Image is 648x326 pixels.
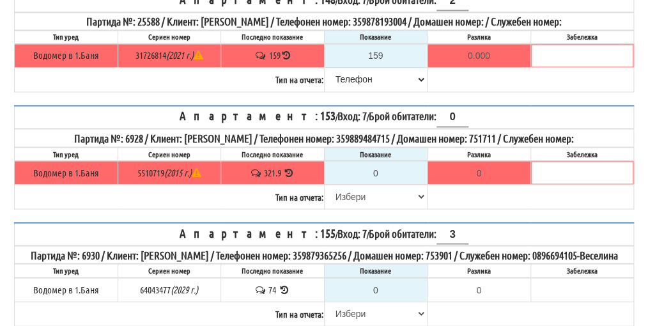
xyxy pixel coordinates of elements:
[428,147,531,160] th: Разлика
[118,30,221,43] th: Сериен номер
[268,49,280,61] span: 159
[171,283,198,295] i: Метрологична годност до 2029г.
[369,226,468,239] span: Брой обитатели:
[118,160,221,185] td: 5510719
[337,109,367,122] span: Вход: 7
[275,74,323,85] b: Тип на отчета:
[324,263,428,277] th: Показание
[268,283,276,295] span: 74
[15,30,118,43] th: Тип уред
[118,43,221,68] td: 31726814
[15,105,634,128] th: / /
[166,49,203,61] i: Метрологична годност до 2021г.
[180,108,336,123] span: Апартамент: 153
[530,30,634,43] th: Забележка
[324,30,428,43] th: Показание
[221,263,325,277] th: Последно показание
[15,277,118,302] td: Водомер в 1.Баня
[15,147,118,160] th: Тип уред
[221,30,325,43] th: Последно показание
[15,160,118,185] td: Водомер в 1.Баня
[118,277,221,302] td: 64043477
[283,166,295,178] span: История на показанията
[221,147,325,160] th: Последно показание
[254,49,268,61] span: История на забележките
[15,130,633,145] div: Партида №: 6928 / Клиент: [PERSON_NAME] / Телефонен номер: 359889484715 / Домашен номер: 751711 /...
[15,263,118,277] th: Тип уред
[15,222,634,245] th: / /
[530,263,634,277] th: Забележка
[278,283,290,295] span: История на показанията
[118,263,221,277] th: Сериен номер
[15,43,118,68] td: Водомер в 1.Баня
[164,166,201,178] i: Метрологична годност до 2015г.
[369,109,468,122] span: Брой обитатели:
[428,263,531,277] th: Разлика
[180,225,336,240] span: Апартамент: 155
[264,166,281,178] span: 321.9
[530,147,634,160] th: Забележка
[15,247,633,262] div: Партида №: 6930 / Клиент: [PERSON_NAME] / Телефонен номер: 359879365256 / Домашен номер: 753901 /...
[15,13,633,29] div: Партида №: 25588 / Клиент: [PERSON_NAME] / Телефонен номер: 359878193004 / Домашен номер: / Служе...
[254,283,268,295] span: История на забележките
[324,147,428,160] th: Показание
[249,166,263,178] span: История на забележките
[337,226,367,239] span: Вход: 7
[275,307,323,319] b: Тип на отчета:
[428,30,531,43] th: Разлика
[275,190,323,202] b: Тип на отчета:
[118,147,221,160] th: Сериен номер
[282,49,290,61] span: История на показанията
